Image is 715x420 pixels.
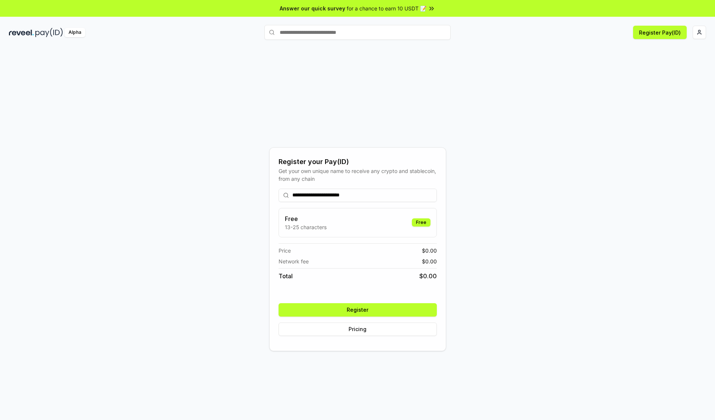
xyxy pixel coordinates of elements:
[422,247,437,254] span: $ 0.00
[279,272,293,280] span: Total
[64,28,85,37] div: Alpha
[35,28,63,37] img: pay_id
[279,157,437,167] div: Register your Pay(ID)
[279,303,437,317] button: Register
[285,214,327,223] h3: Free
[419,272,437,280] span: $ 0.00
[279,257,309,265] span: Network fee
[633,26,687,39] button: Register Pay(ID)
[9,28,34,37] img: reveel_dark
[412,218,430,227] div: Free
[279,323,437,336] button: Pricing
[285,223,327,231] p: 13-25 characters
[347,4,426,12] span: for a chance to earn 10 USDT 📝
[280,4,345,12] span: Answer our quick survey
[279,247,291,254] span: Price
[279,167,437,183] div: Get your own unique name to receive any crypto and stablecoin, from any chain
[422,257,437,265] span: $ 0.00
